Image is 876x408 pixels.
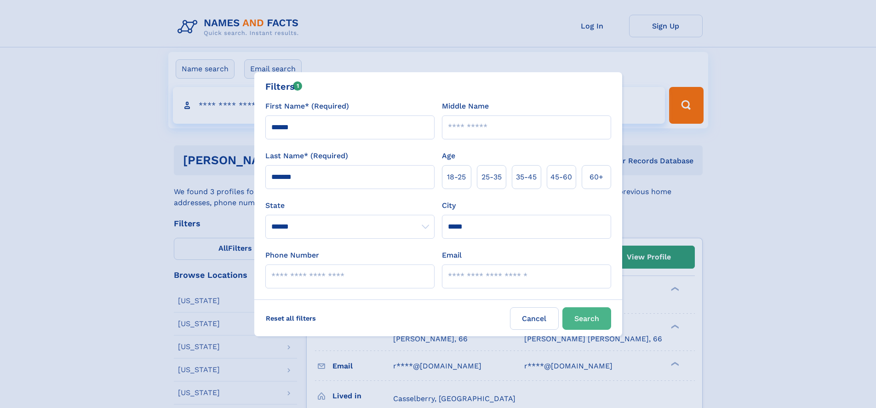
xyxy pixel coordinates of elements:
[550,172,572,183] span: 45‑60
[265,200,435,211] label: State
[442,250,462,261] label: Email
[562,307,611,330] button: Search
[510,307,559,330] label: Cancel
[590,172,603,183] span: 60+
[481,172,502,183] span: 25‑35
[516,172,537,183] span: 35‑45
[442,101,489,112] label: Middle Name
[265,250,319,261] label: Phone Number
[442,150,455,161] label: Age
[265,150,348,161] label: Last Name* (Required)
[442,200,456,211] label: City
[265,80,303,93] div: Filters
[447,172,466,183] span: 18‑25
[265,101,349,112] label: First Name* (Required)
[260,307,322,329] label: Reset all filters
